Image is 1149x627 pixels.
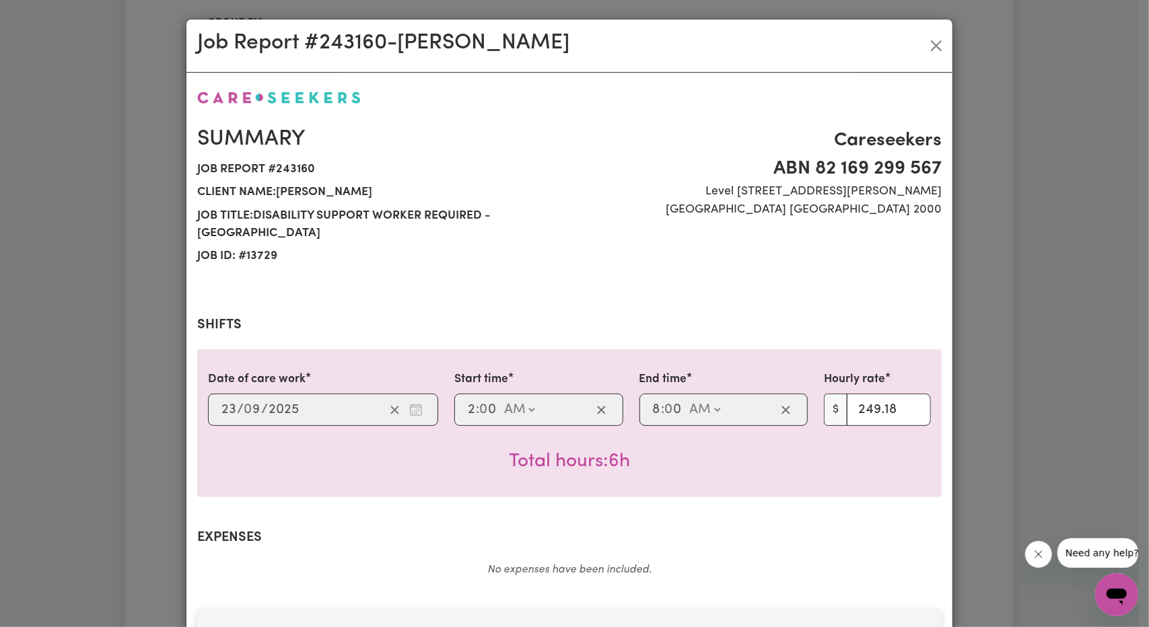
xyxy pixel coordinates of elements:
span: 0 [665,403,673,416]
span: $ [824,394,847,426]
span: 0 [244,403,252,416]
span: Total hours worked: 6 hours [509,452,630,471]
label: Start time [454,371,508,388]
h2: Shifts [197,317,942,333]
h2: Job Report # 243160 - [PERSON_NAME] [197,30,569,56]
input: ---- [268,400,300,420]
span: 0 [479,403,487,416]
span: / [237,402,244,417]
input: -- [244,400,261,420]
span: Need any help? [8,9,81,20]
span: Job ID: # 13729 [197,245,561,268]
iframe: Message from company [1057,538,1138,568]
h2: Summary [197,126,561,152]
input: -- [467,400,476,420]
label: End time [639,371,687,388]
span: Client name: [PERSON_NAME] [197,181,561,204]
h2: Expenses [197,529,942,546]
span: Job title: Disability support worker required - [GEOGRAPHIC_DATA] [197,205,561,246]
input: -- [666,400,683,420]
em: No expenses have been included. [487,564,652,575]
button: Clear date [384,400,405,420]
input: -- [652,400,662,420]
span: : [662,402,665,417]
span: : [476,402,479,417]
span: Job report # 243160 [197,158,561,181]
span: Careseekers [578,126,942,155]
label: Date of care work [208,371,306,388]
button: Enter the date of care work [405,400,427,420]
span: Level [STREET_ADDRESS][PERSON_NAME] [578,183,942,200]
iframe: Button to launch messaging window [1095,573,1138,616]
span: ABN 82 169 299 567 [578,155,942,183]
img: Careseekers logo [197,91,361,104]
iframe: Close message [1025,541,1052,568]
span: / [261,402,268,417]
span: [GEOGRAPHIC_DATA] [GEOGRAPHIC_DATA] 2000 [578,201,942,219]
label: Hourly rate [824,371,885,388]
button: Close [926,35,947,57]
input: -- [480,400,497,420]
input: -- [221,400,237,420]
